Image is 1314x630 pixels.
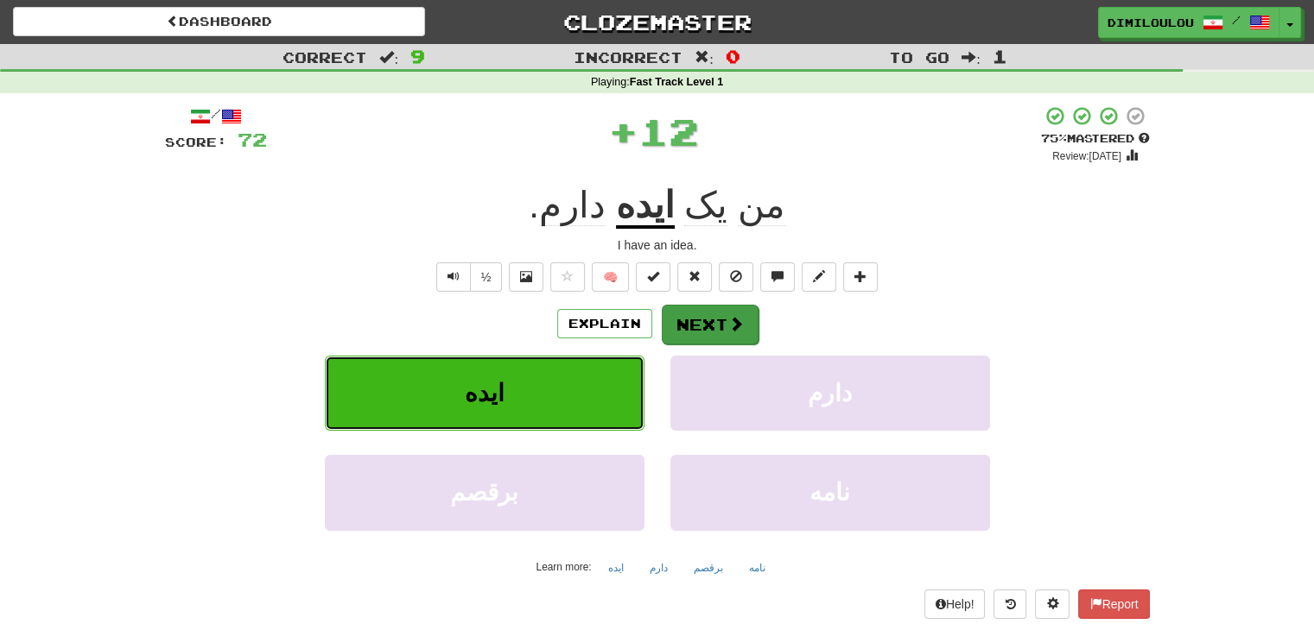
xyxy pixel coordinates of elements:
[325,356,644,431] button: ایده
[379,50,398,65] span: :
[410,46,425,66] span: 9
[993,589,1026,619] button: Round history (alt+y)
[670,356,990,431] button: دارم
[1052,150,1121,162] small: Review: [DATE]
[529,185,615,226] span: .
[165,105,267,127] div: /
[238,129,267,150] span: 72
[993,46,1007,66] span: 1
[684,185,727,226] span: یک
[450,479,518,506] span: برقصم
[684,555,733,581] button: برقصم
[738,185,785,226] span: من
[962,50,981,65] span: :
[536,561,591,573] small: Learn more:
[599,555,633,581] button: ایده
[509,262,543,292] button: Show image (alt+x)
[726,46,740,66] span: 0
[640,555,677,581] button: دارم
[636,262,670,292] button: Set this sentence to 100% Mastered (alt+m)
[677,262,712,292] button: Reset to 0% Mastered (alt+r)
[574,48,682,66] span: Incorrect
[165,135,227,149] span: Score:
[1078,589,1149,619] button: Report
[924,589,986,619] button: Help!
[608,105,638,157] span: +
[539,185,606,226] span: دارم
[13,7,425,36] a: Dashboard
[638,110,699,153] span: 12
[889,48,949,66] span: To go
[843,262,878,292] button: Add to collection (alt+a)
[436,262,471,292] button: Play sentence audio (ctl+space)
[1232,14,1241,26] span: /
[592,262,629,292] button: 🧠
[465,380,505,406] span: ایده
[325,455,644,530] button: برقصم
[451,7,863,37] a: Clozemaster
[433,262,503,292] div: Text-to-speech controls
[616,185,675,229] u: ایده
[802,262,836,292] button: Edit sentence (alt+d)
[760,262,795,292] button: Discuss sentence (alt+u)
[809,479,850,506] span: نامه
[1108,15,1194,30] span: DimiLoulou
[670,455,990,530] button: نامه
[1098,7,1279,38] a: DimiLoulou /
[695,50,714,65] span: :
[1041,131,1150,147] div: Mastered
[470,262,503,292] button: ½
[630,76,724,88] strong: Fast Track Level 1
[1041,131,1067,145] span: 75 %
[719,262,753,292] button: Ignore sentence (alt+i)
[557,309,652,338] button: Explain
[740,555,775,581] button: نامه
[282,48,367,66] span: Correct
[550,262,585,292] button: Favorite sentence (alt+f)
[808,380,852,406] span: دارم
[662,305,759,344] button: Next
[165,236,1150,254] div: I have an idea.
